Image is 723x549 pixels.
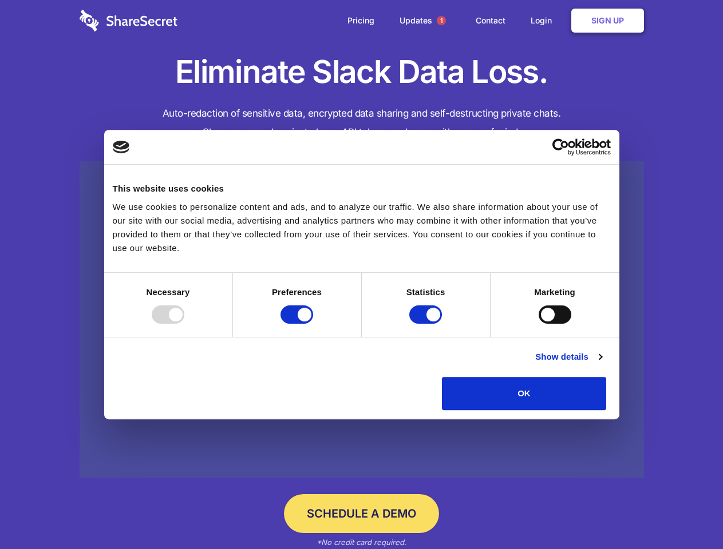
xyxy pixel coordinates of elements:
strong: Necessary [147,287,190,297]
a: Sign Up [571,9,644,33]
h1: Eliminate Slack Data Loss. [80,51,644,93]
strong: Preferences [272,287,322,297]
a: Show details [535,350,602,364]
em: *No credit card required. [317,538,406,547]
div: This website uses cookies [113,182,611,196]
a: Login [519,3,569,38]
img: logo-wordmark-white-trans-d4663122ce5f474addd5e946df7df03e33cb6a1c49d2221995e7729f52c070b2.svg [80,10,177,31]
button: OK [442,377,606,410]
strong: Marketing [534,287,575,297]
h4: Auto-redaction of sensitive data, encrypted data sharing and self-destructing private chats. Shar... [80,104,644,142]
a: Contact [464,3,517,38]
img: logo [113,141,130,153]
div: We use cookies to personalize content and ads, and to analyze our traffic. We also share informat... [113,200,611,255]
a: Usercentrics Cookiebot - opens in a new window [511,138,611,156]
a: Pricing [336,3,386,38]
strong: Statistics [406,287,445,297]
a: Wistia video thumbnail [80,161,644,479]
span: 1 [437,16,446,25]
a: Schedule a Demo [284,494,439,533]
